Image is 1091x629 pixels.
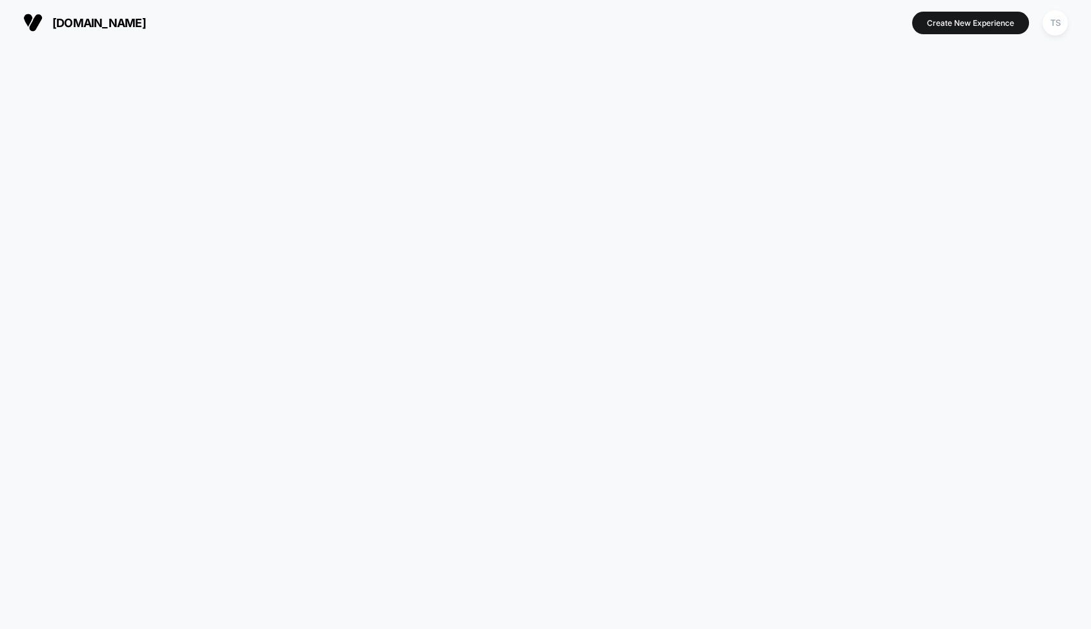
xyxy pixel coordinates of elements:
img: Visually logo [23,13,43,32]
span: [DOMAIN_NAME] [52,16,146,30]
button: Create New Experience [912,12,1029,34]
button: [DOMAIN_NAME] [19,12,150,33]
div: TS [1043,10,1068,36]
button: TS [1039,10,1072,36]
